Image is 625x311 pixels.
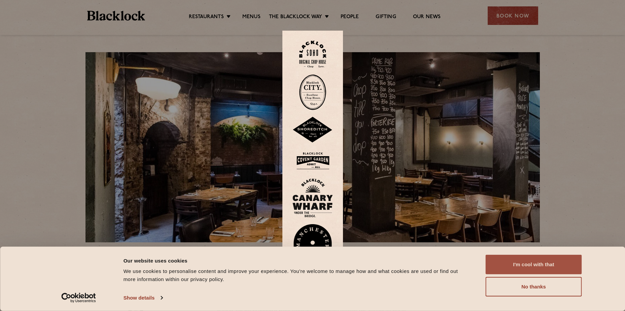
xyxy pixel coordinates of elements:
img: BL_CW_Logo_Website.svg [292,178,333,217]
img: Soho-stamp-default.svg [299,41,326,68]
img: Shoreditch-stamp-v2-default.svg [292,117,333,143]
button: No thanks [486,277,582,297]
div: Our website uses cookies [124,256,471,265]
a: Show details [124,293,163,303]
img: BLA_1470_CoventGarden_Website_Solid.svg [292,150,333,172]
img: City-stamp-default.svg [299,74,326,110]
img: BL_Manchester_Logo-bleed.png [292,224,333,271]
div: We use cookies to personalise content and improve your experience. You're welcome to manage how a... [124,267,471,283]
button: I'm cool with that [486,255,582,274]
a: Usercentrics Cookiebot - opens in a new window [49,293,108,303]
